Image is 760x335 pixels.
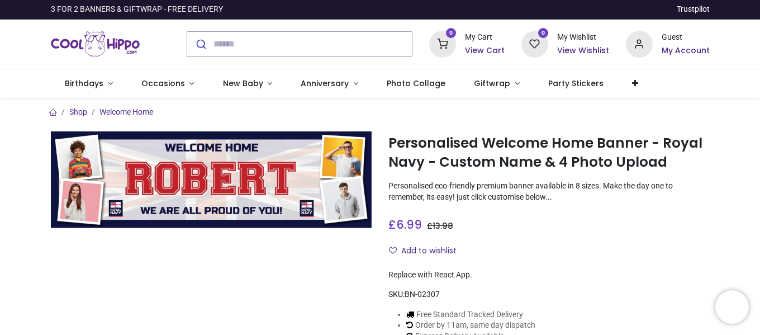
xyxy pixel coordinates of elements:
div: Guest [662,32,710,43]
a: Welcome Home [99,107,153,116]
img: Personalised Welcome Home Banner - Royal Navy - Custom Name & 4 Photo Upload [51,131,372,229]
div: Replace with React App. [388,270,710,281]
li: Order by 11am, same day dispatch [406,320,563,331]
div: My Cart [465,32,505,43]
span: New Baby [223,78,263,89]
a: 0 [521,39,548,48]
h1: Personalised Welcome Home Banner - Royal Navy - Custom Name & 4 Photo Upload [388,134,710,172]
button: Submit [187,32,213,56]
a: Anniversary [287,69,373,98]
span: 13.98 [433,220,453,232]
div: My Wishlist [557,32,609,43]
span: BN-02307 [405,290,440,299]
span: Occasions [141,78,185,89]
a: My Account [662,45,710,56]
li: Free Standard Tracked Delivery [406,309,563,320]
span: £ [427,220,453,232]
a: Shop [69,107,87,116]
img: Cool Hippo [51,29,140,60]
span: £ [388,216,422,233]
a: Logo of Cool Hippo [51,29,140,60]
span: Anniversary [301,78,349,89]
div: SKU: [388,289,710,300]
div: 3 FOR 2 BANNERS & GIFTWRAP - FREE DELIVERY [51,4,223,15]
a: New Baby [208,69,287,98]
a: View Wishlist [557,45,609,56]
i: Add to wishlist [389,247,397,254]
span: Giftwrap [474,78,510,89]
p: Personalised eco-friendly premium banner available in 8 sizes. Make the day one to remember, its ... [388,181,710,202]
a: Giftwrap [460,69,534,98]
sup: 0 [446,28,457,39]
sup: 0 [538,28,549,39]
span: 6.99 [396,216,422,233]
a: Trustpilot [677,4,710,15]
a: 0 [429,39,456,48]
a: Birthdays [51,69,127,98]
span: Party Stickers [548,78,604,89]
a: View Cart [465,45,505,56]
button: Add to wishlistAdd to wishlist [388,242,466,261]
span: Birthdays [65,78,103,89]
a: Occasions [127,69,208,98]
span: Photo Collage [387,78,445,89]
iframe: Brevo live chat [715,290,749,324]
